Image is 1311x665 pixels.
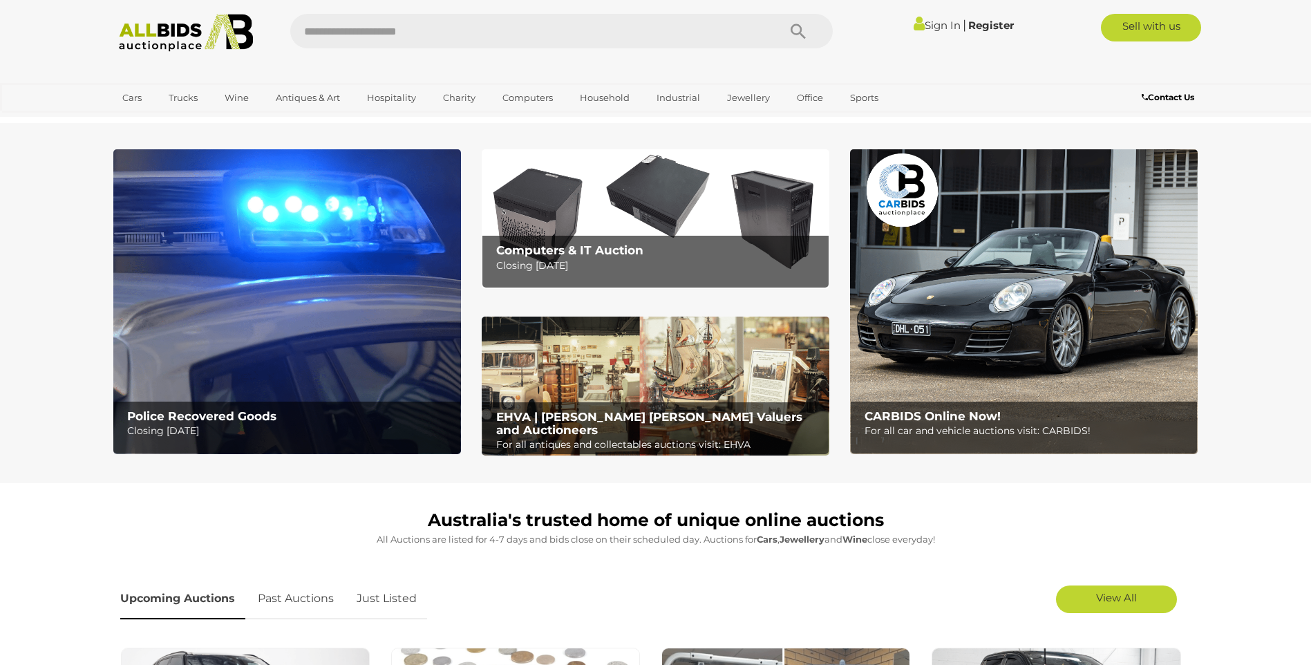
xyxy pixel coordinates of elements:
a: Contact Us [1142,90,1198,105]
a: CARBIDS Online Now! CARBIDS Online Now! For all car and vehicle auctions visit: CARBIDS! [850,149,1198,454]
a: View All [1056,586,1177,613]
a: Sell with us [1101,14,1201,41]
a: Hospitality [358,86,425,109]
a: Sports [841,86,887,109]
a: EHVA | Evans Hastings Valuers and Auctioneers EHVA | [PERSON_NAME] [PERSON_NAME] Valuers and Auct... [482,317,829,456]
a: Police Recovered Goods Police Recovered Goods Closing [DATE] [113,149,461,454]
img: Allbids.com.au [111,14,261,52]
a: Industrial [648,86,709,109]
img: Computers & IT Auction [482,149,829,288]
p: Closing [DATE] [496,257,822,274]
b: CARBIDS Online Now! [865,409,1001,423]
strong: Wine [842,534,867,545]
img: CARBIDS Online Now! [850,149,1198,454]
a: Computers [493,86,562,109]
b: Police Recovered Goods [127,409,276,423]
p: All Auctions are listed for 4-7 days and bids close on their scheduled day. Auctions for , and cl... [120,532,1191,547]
a: Wine [216,86,258,109]
p: For all antiques and collectables auctions visit: EHVA [496,436,822,453]
a: Sign In [914,19,961,32]
p: Closing [DATE] [127,422,453,440]
a: Computers & IT Auction Computers & IT Auction Closing [DATE] [482,149,829,288]
span: | [963,17,966,32]
a: [GEOGRAPHIC_DATA] [113,109,229,132]
a: Register [968,19,1014,32]
a: Charity [434,86,484,109]
a: Household [571,86,639,109]
span: View All [1096,591,1137,604]
a: Trucks [160,86,207,109]
img: EHVA | Evans Hastings Valuers and Auctioneers [482,317,829,456]
a: Antiques & Art [267,86,349,109]
button: Search [764,14,833,48]
a: Just Listed [346,579,427,619]
p: For all car and vehicle auctions visit: CARBIDS! [865,422,1190,440]
a: Upcoming Auctions [120,579,245,619]
a: Past Auctions [247,579,344,619]
a: Office [788,86,832,109]
b: EHVA | [PERSON_NAME] [PERSON_NAME] Valuers and Auctioneers [496,410,802,437]
strong: Cars [757,534,777,545]
strong: Jewellery [780,534,824,545]
a: Cars [113,86,151,109]
b: Contact Us [1142,92,1194,102]
h1: Australia's trusted home of unique online auctions [120,511,1191,530]
b: Computers & IT Auction [496,243,643,257]
img: Police Recovered Goods [113,149,461,454]
a: Jewellery [718,86,779,109]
